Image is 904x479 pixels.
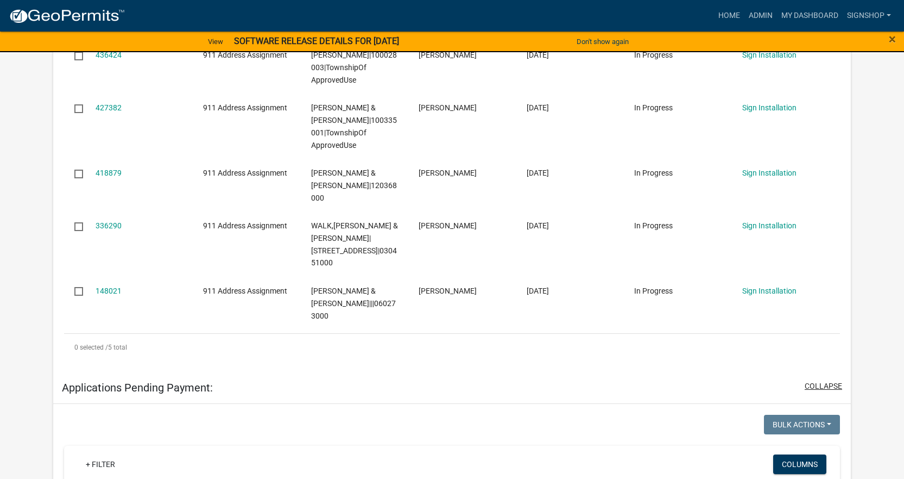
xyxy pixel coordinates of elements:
span: 05/28/2025 [527,103,549,112]
span: In Progress [634,51,673,59]
span: 911 Address Assignment [203,103,287,112]
button: Columns [773,455,826,474]
a: Sign Installation [742,51,796,59]
span: Amelia Meiners [419,169,477,177]
span: Amy Sylling [419,287,477,295]
a: 418879 [96,169,122,177]
span: SCHUTTENHELM, LUKE & MIRANDA|100335001|TownshipOf ApprovedUse [311,103,397,149]
span: 911 Address Assignment [203,169,287,177]
span: In Progress [634,169,673,177]
a: 436424 [96,51,122,59]
span: 07/07/2023 [527,287,549,295]
a: 336290 [96,221,122,230]
span: 911 Address Assignment [203,51,287,59]
strong: SOFTWARE RELEASE DETAILS FOR [DATE] [234,36,399,46]
a: View [204,33,227,51]
button: Don't show again [572,33,633,51]
span: Amelia Meiners [419,103,477,112]
span: 0 selected / [74,344,108,351]
span: 911 Address Assignment [203,287,287,295]
a: Admin [744,5,777,26]
span: 06/16/2025 [527,51,549,59]
button: Close [889,33,896,46]
a: 427382 [96,103,122,112]
span: Michelle Burt [419,51,477,59]
span: In Progress [634,287,673,295]
a: Home [714,5,744,26]
span: PITZER, RANDOLPH & SHERRY LEE|120368000 [311,169,397,202]
span: CHRISTENSEN,KENT N & EILEEN R|||060273000 [311,287,396,320]
span: 11/15/2024 [527,221,549,230]
span: Amelia Meiners [419,221,477,230]
span: 05/09/2025 [527,169,549,177]
a: Sign Installation [742,221,796,230]
button: collapse [805,381,842,392]
span: WALK,DAREN & AMY|12568Green Acres Drive|Caledonia|030451000 [311,221,398,267]
span: VOEGEL,KEITH W|100028003|TownshipOf ApprovedUse [311,51,397,84]
span: In Progress [634,103,673,112]
span: In Progress [634,221,673,230]
span: 911 Address Assignment [203,221,287,230]
span: × [889,32,896,47]
div: 5 total [64,334,840,361]
button: Bulk Actions [764,415,840,434]
h5: Applications Pending Payment: [62,381,213,394]
a: My Dashboard [777,5,843,26]
a: Sign Installation [742,103,796,112]
a: 148021 [96,287,122,295]
a: + Filter [77,455,124,474]
a: Signshop [843,5,895,26]
a: Sign Installation [742,169,796,177]
a: Sign Installation [742,287,796,295]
